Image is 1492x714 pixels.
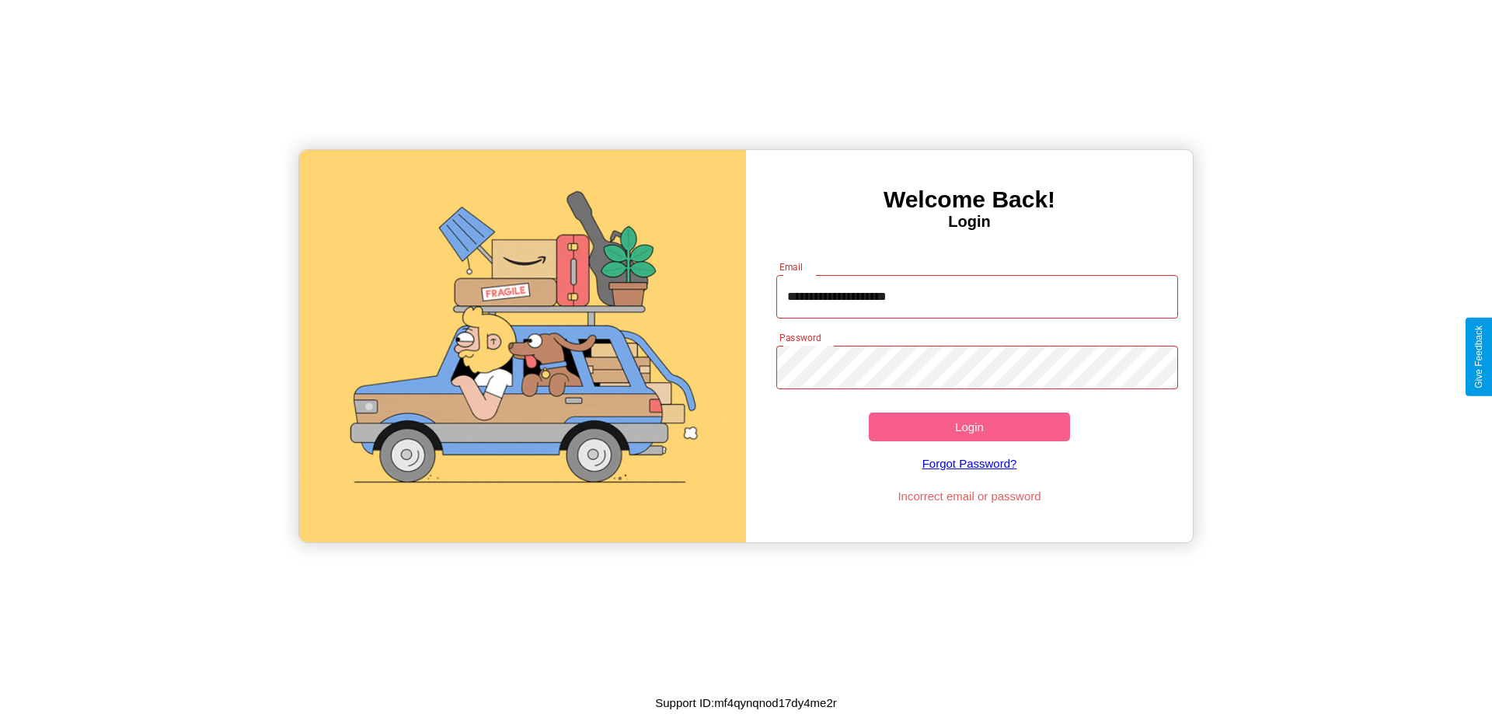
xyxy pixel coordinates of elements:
[769,486,1171,507] p: Incorrect email or password
[869,413,1070,441] button: Login
[655,692,836,713] p: Support ID: mf4qynqnod17dy4me2r
[779,260,804,273] label: Email
[746,186,1193,213] h3: Welcome Back!
[299,150,746,542] img: gif
[779,331,821,344] label: Password
[769,441,1171,486] a: Forgot Password?
[746,213,1193,231] h4: Login
[1473,326,1484,388] div: Give Feedback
